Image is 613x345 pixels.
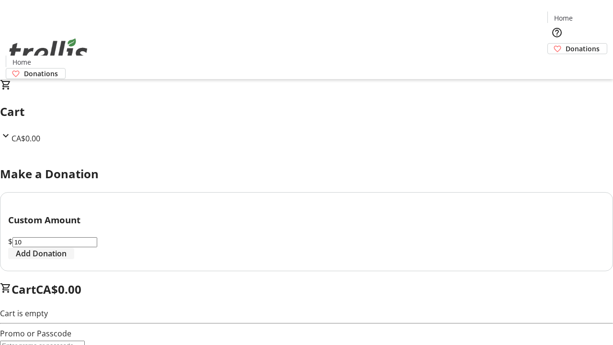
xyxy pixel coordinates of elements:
[547,23,567,42] button: Help
[566,44,600,54] span: Donations
[6,68,66,79] a: Donations
[554,13,573,23] span: Home
[36,281,81,297] span: CA$0.00
[11,133,40,144] span: CA$0.00
[16,248,67,259] span: Add Donation
[547,43,607,54] a: Donations
[12,57,31,67] span: Home
[547,54,567,73] button: Cart
[6,57,37,67] a: Home
[548,13,579,23] a: Home
[8,236,12,247] span: $
[24,69,58,79] span: Donations
[8,248,74,259] button: Add Donation
[6,28,91,76] img: Orient E2E Organization 0LL18D535a's Logo
[12,237,97,247] input: Donation Amount
[8,213,605,227] h3: Custom Amount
